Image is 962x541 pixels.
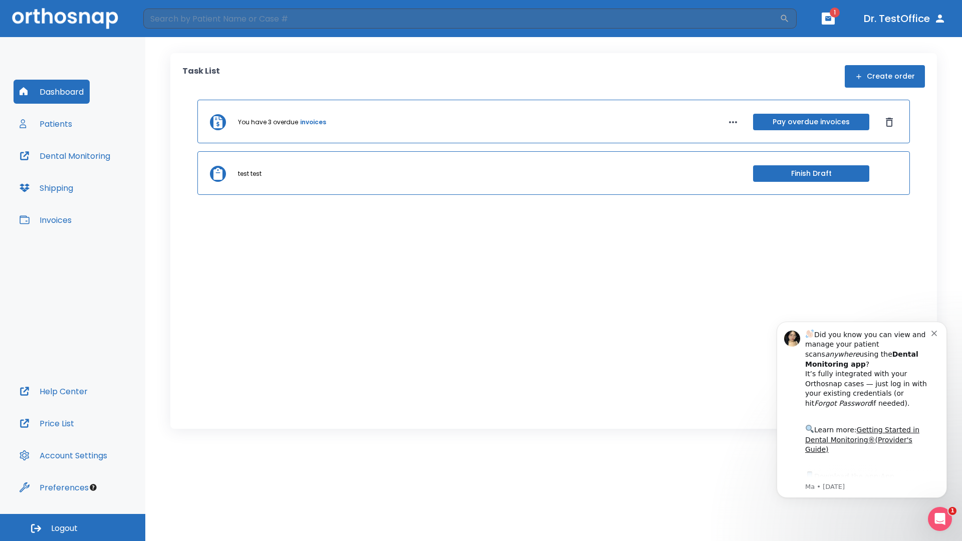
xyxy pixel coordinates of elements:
[14,80,90,104] button: Dashboard
[44,166,133,184] a: App Store
[830,8,840,18] span: 1
[182,65,220,88] p: Task List
[14,475,95,499] button: Preferences
[51,523,78,534] span: Logout
[14,112,78,136] button: Patients
[89,483,98,492] div: Tooltip anchor
[238,169,262,178] p: test test
[14,176,79,200] button: Shipping
[14,411,80,435] button: Price List
[14,144,116,168] button: Dental Monitoring
[753,165,869,182] button: Finish Draft
[14,379,94,403] button: Help Center
[238,118,298,127] p: You have 3 overdue
[44,176,170,185] p: Message from Ma, sent 3w ago
[860,10,950,28] button: Dr. TestOffice
[762,307,962,514] iframe: Intercom notifications message
[881,114,897,130] button: Dismiss
[14,208,78,232] button: Invoices
[948,507,956,515] span: 1
[845,65,925,88] button: Create order
[44,163,170,214] div: Download the app: | ​ Let us know if you need help getting started!
[300,118,326,127] a: invoices
[14,443,113,467] button: Account Settings
[170,22,178,30] button: Dismiss notification
[928,507,952,531] iframe: Intercom live chat
[753,114,869,130] button: Pay overdue invoices
[12,8,118,29] img: Orthosnap
[143,9,780,29] input: Search by Patient Name or Case #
